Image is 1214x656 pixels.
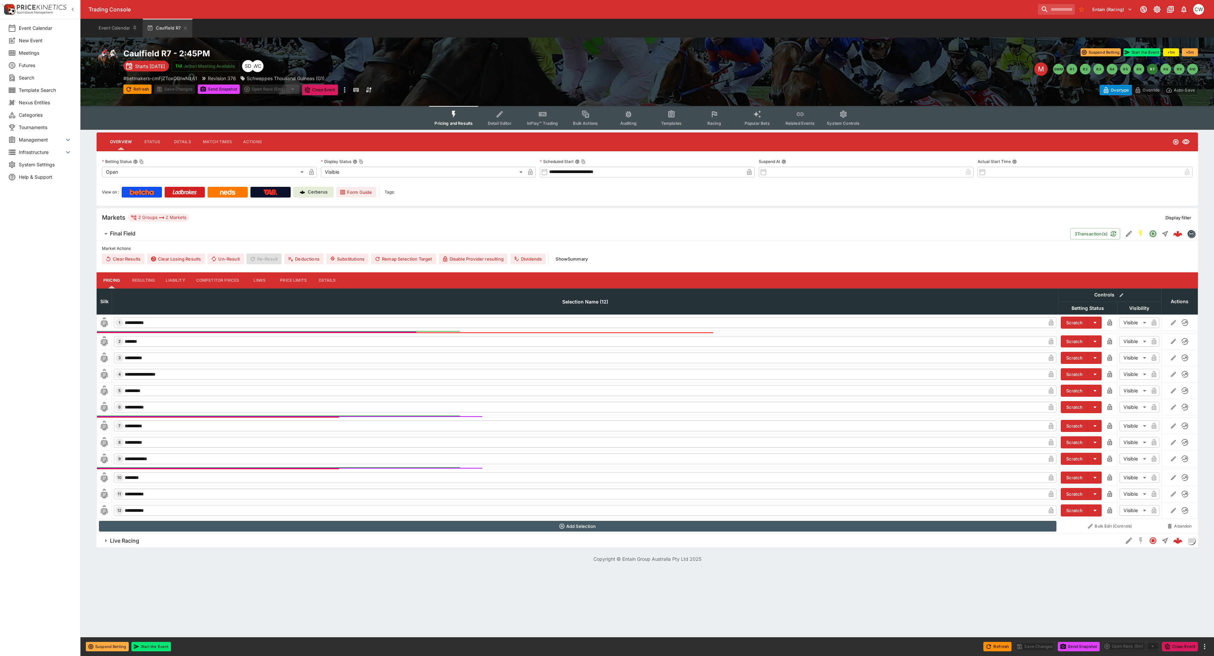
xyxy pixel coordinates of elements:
[19,111,72,118] span: Categories
[19,149,64,156] span: Infrastructure
[1159,535,1171,547] button: Straight
[1119,489,1149,499] div: Visible
[95,19,141,38] button: Event Calendar
[102,167,306,177] div: Open
[17,11,53,14] img: Sportsbook Management
[19,49,72,56] span: Meetings
[581,159,586,164] button: Copy To Clipboard
[1163,48,1179,56] button: +1m
[116,475,123,480] span: 10
[1191,2,1206,17] button: Christopher Winter
[123,85,152,94] button: Refresh
[102,214,125,221] h5: Markets
[191,272,245,288] button: Competitor Prices
[326,254,368,264] button: Substitutions
[167,134,197,150] button: Details
[359,159,363,164] button: Copy To Clipboard
[1162,642,1198,651] button: Close Event
[488,121,512,126] span: Detail Editor
[1119,336,1149,347] div: Visible
[97,272,127,288] button: Pricing
[978,159,1011,164] p: Actual Start Time
[133,159,138,164] button: Betting StatusCopy To Clipboard
[439,254,508,264] button: Disable Provider resulting
[160,272,190,288] button: Liability
[707,121,721,126] span: Racing
[759,159,780,164] p: Suspend At
[242,85,299,94] div: split button
[1061,472,1088,484] button: Scratch
[99,369,110,380] img: runner 4
[117,456,122,461] span: 9
[1188,230,1195,237] img: betmakers
[1187,230,1195,238] div: betmakers
[1149,537,1157,545] svg: Closed
[99,421,110,431] img: runner 7
[1081,48,1121,56] button: Suspend Betting
[1173,536,1182,545] img: logo-cerberus--red.svg
[1120,64,1131,74] button: R5
[197,134,237,150] button: Match Times
[99,402,110,413] img: runner 6
[782,159,786,164] button: Suspend At
[110,230,135,237] h6: Final Field
[172,189,197,195] img: Ladbrokes
[117,440,122,445] span: 8
[1061,453,1088,465] button: Scratch
[1102,642,1159,651] div: split button
[1172,139,1179,145] svg: Open
[1080,64,1091,74] button: R2
[1061,368,1088,380] button: Scratch
[510,254,546,264] button: Dividends
[97,227,1070,240] button: Final Field
[19,136,64,143] span: Management
[117,372,122,377] span: 4
[116,508,123,513] span: 12
[1061,317,1088,329] button: Scratch
[244,272,275,288] button: Links
[208,75,236,82] p: Revision 376
[1123,48,1160,56] button: Start the Event
[1100,85,1198,95] div: Start From
[240,75,325,82] div: Schweppes Thousand Guineas (G1)
[1119,402,1149,413] div: Visible
[117,339,122,344] span: 2
[1117,291,1126,299] button: Bulk edit
[19,74,72,81] span: Search
[80,555,1214,562] p: Copyright © Entain Group Australia Pty Ltd 2025
[99,437,110,448] img: runner 8
[1187,64,1198,74] button: R10
[237,134,268,150] button: Actions
[99,505,110,516] img: runner 12
[19,124,72,131] span: Tournaments
[172,60,239,72] button: Jetbet Meeting Available
[19,62,72,69] span: Futures
[86,642,129,651] button: Suspend Betting
[208,254,243,264] button: Un-Result
[99,521,1057,532] button: Add Selection
[97,48,118,70] img: horse_racing.png
[135,63,165,70] p: Starts [DATE]
[1135,535,1147,547] button: SGM Disabled
[1163,521,1196,532] button: Abandon
[575,159,580,164] button: Scheduled StartCopy To Clipboard
[1173,536,1182,545] div: 09bbb675-7cec-46ef-8615-d4ee169eb565
[102,159,132,164] p: Betting Status
[1061,420,1088,432] button: Scratch
[1178,3,1190,15] button: Notifications
[19,173,72,180] span: Help & Support
[1119,472,1149,483] div: Visible
[1064,304,1111,312] span: Betting Status
[130,189,154,195] img: Betcha
[1070,228,1120,239] button: 3Transaction(s)
[527,121,558,126] span: InPlay™ Trading
[1119,421,1149,431] div: Visible
[983,642,1011,651] button: Refresh
[1076,4,1087,15] button: No Bookmarks
[102,254,144,264] button: Clear Results
[99,317,110,328] img: runner 1
[1171,534,1184,547] a: 09bbb675-7cec-46ef-8615-d4ee169eb565
[552,254,592,264] button: ShowSummary
[1174,87,1195,94] p: Auto-Save
[17,5,66,10] img: PriceKinetics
